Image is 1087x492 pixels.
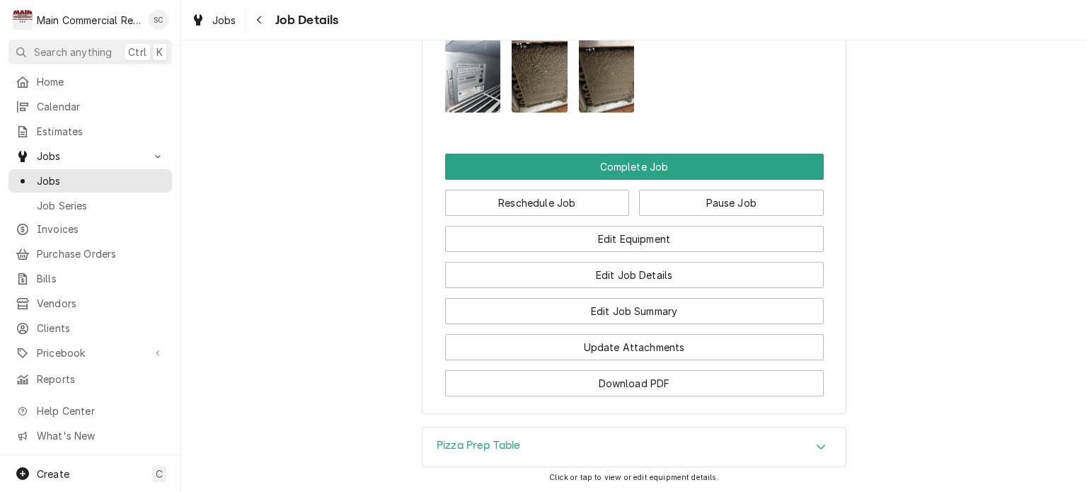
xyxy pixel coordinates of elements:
[445,360,824,396] div: Button Group Row
[579,38,635,113] img: Qnrp5mySTdWghkQtPZ4C
[37,124,165,139] span: Estimates
[37,173,165,188] span: Jobs
[445,180,824,216] div: Button Group Row
[8,169,172,193] a: Jobs
[8,194,172,217] a: Job Series
[37,198,165,213] span: Job Series
[8,341,172,365] a: Go to Pricebook
[445,13,824,124] div: Attachments
[437,439,521,452] h3: Pizza Prep Table
[149,10,168,30] div: SC
[8,424,172,447] a: Go to What's New
[37,345,144,360] span: Pricebook
[37,404,163,418] span: Help Center
[128,45,146,59] span: Ctrl
[37,222,165,236] span: Invoices
[445,262,824,288] button: Edit Job Details
[156,467,163,481] span: C
[13,10,33,30] div: M
[445,324,824,360] div: Button Group Row
[8,316,172,340] a: Clients
[37,74,165,89] span: Home
[8,217,172,241] a: Invoices
[445,154,824,180] button: Complete Job
[445,154,824,180] div: Button Group Row
[445,190,630,216] button: Reschedule Job
[512,38,568,113] img: 0ImUMdvTAK4hSBrxTI2s
[156,45,163,59] span: K
[8,267,172,290] a: Bills
[422,428,846,467] button: Accordion Details Expand Trigger
[248,8,271,31] button: Navigate back
[37,99,165,114] span: Calendar
[549,473,719,482] span: Click or tap to view or edit equipment details.
[8,95,172,118] a: Calendar
[185,8,242,32] a: Jobs
[37,372,165,387] span: Reports
[445,252,824,288] div: Button Group Row
[34,45,112,59] span: Search anything
[37,149,144,164] span: Jobs
[639,190,824,216] button: Pause Job
[8,399,172,423] a: Go to Help Center
[37,321,165,336] span: Clients
[8,144,172,168] a: Go to Jobs
[445,288,824,324] div: Button Group Row
[37,296,165,311] span: Vendors
[37,428,163,443] span: What's New
[445,154,824,396] div: Button Group
[271,11,339,30] span: Job Details
[445,370,824,396] button: Download PDF
[445,226,824,252] button: Edit Equipment
[37,246,165,261] span: Purchase Orders
[8,70,172,93] a: Home
[149,10,168,30] div: Sharon Campbell's Avatar
[422,428,846,467] div: Accordion Header
[445,216,824,252] div: Button Group Row
[37,468,69,480] span: Create
[37,271,165,286] span: Bills
[8,367,172,391] a: Reports
[445,334,824,360] button: Update Attachments
[445,27,824,124] span: Attachments
[445,38,501,113] img: 2cUbctKTZWnon2e4LLUz
[422,427,846,468] div: Pizza Prep Table
[13,10,33,30] div: Main Commercial Refrigeration Service's Avatar
[212,13,236,28] span: Jobs
[445,298,824,324] button: Edit Job Summary
[37,13,141,28] div: Main Commercial Refrigeration Service
[8,292,172,315] a: Vendors
[8,242,172,265] a: Purchase Orders
[8,40,172,64] button: Search anythingCtrlK
[8,120,172,143] a: Estimates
